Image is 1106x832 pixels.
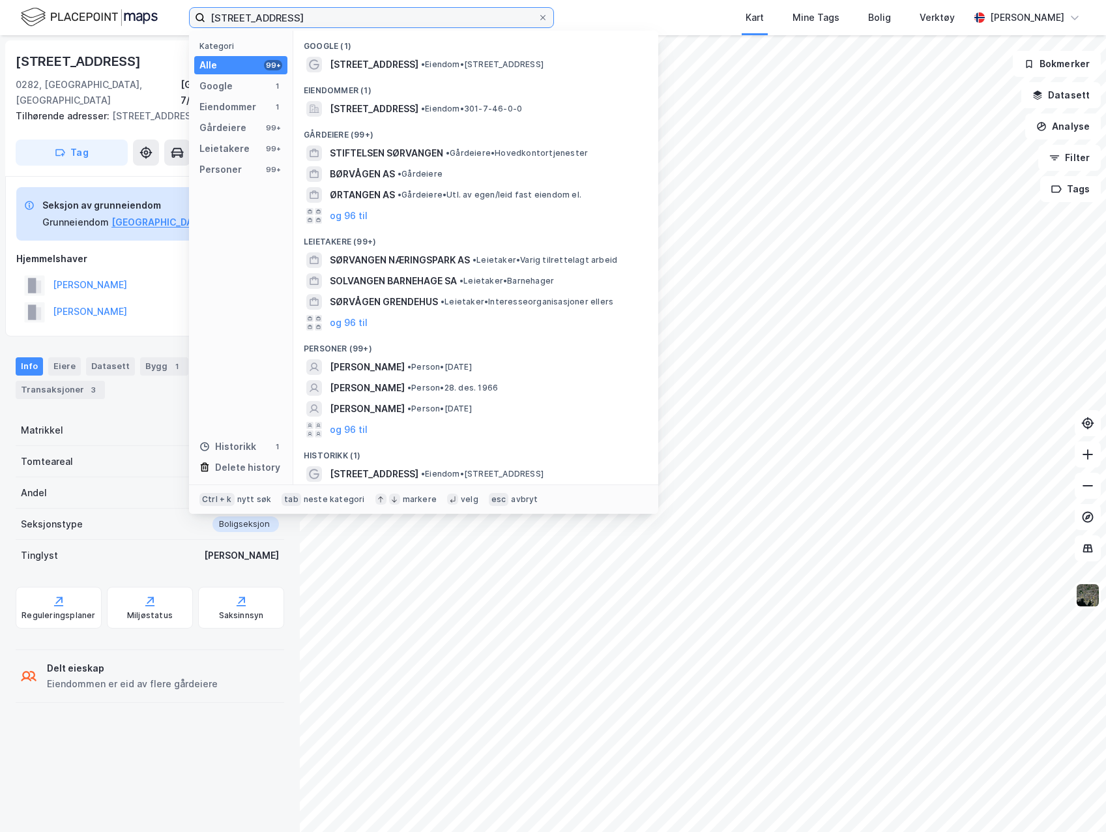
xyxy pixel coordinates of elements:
div: 99+ [264,143,282,154]
div: 3 [87,383,100,396]
div: [GEOGRAPHIC_DATA], 7/46/0/1 [181,77,284,108]
button: og 96 til [330,208,368,224]
div: Tomteareal [21,454,73,469]
span: Leietaker • Varig tilrettelagt arbeid [473,255,617,265]
div: Grunneiendom [42,215,109,230]
span: Gårdeiere • Hovedkontortjenester [446,148,588,158]
div: Eiendommen er eid av flere gårdeiere [47,676,218,692]
span: Person • [DATE] [407,404,472,414]
div: Reguleringsplaner [22,610,95,621]
div: esc [489,493,509,506]
span: Gårdeiere • Utl. av egen/leid fast eiendom el. [398,190,581,200]
button: Datasett [1021,82,1101,108]
div: avbryt [511,494,538,505]
div: Saksinnsyn [219,610,264,621]
span: • [398,190,401,200]
img: 9k= [1075,583,1100,608]
div: tab [282,493,301,506]
div: Gårdeiere (99+) [293,119,658,143]
div: [PERSON_NAME] [204,548,279,563]
div: Historikk (1) [293,440,658,464]
button: Tag [16,140,128,166]
span: Person • [DATE] [407,362,472,372]
span: • [407,404,411,413]
span: BØRVÅGEN AS [330,166,395,182]
div: 99+ [264,60,282,70]
button: Filter [1038,145,1101,171]
div: Seksjonstype [21,516,83,532]
span: STIFTELSEN SØRVANGEN [330,145,443,161]
span: Person • 28. des. 1966 [407,383,498,393]
span: • [459,276,463,286]
button: Bokmerker [1013,51,1101,77]
button: og 96 til [330,315,368,331]
span: • [421,59,425,69]
div: Leietakere (99+) [293,226,658,250]
span: [STREET_ADDRESS] [330,101,418,117]
div: markere [403,494,437,505]
span: SØRVÅGEN GRENDEHUS [330,294,438,310]
div: 99+ [264,123,282,133]
div: Gårdeiere [199,120,246,136]
span: • [398,169,401,179]
span: SØRVANGEN NÆRINGSPARK AS [330,252,470,268]
button: [GEOGRAPHIC_DATA], 7/46 [111,215,235,230]
span: SOLVANGEN BARNEHAGE SA [330,273,457,289]
div: Hjemmelshaver [16,251,284,267]
span: [STREET_ADDRESS] [330,57,418,72]
button: Analyse [1025,113,1101,140]
div: Leietakere [199,141,250,156]
div: Matrikkel [21,423,63,438]
span: Leietaker • Barnehager [459,276,554,286]
div: Seksjon av grunneiendom [42,198,235,213]
span: ØRTANGEN AS [330,187,395,203]
span: Eiendom • 301-7-46-0-0 [421,104,522,114]
div: 99+ [264,164,282,175]
span: • [441,297,444,306]
div: Miljøstatus [127,610,173,621]
span: Eiendom • [STREET_ADDRESS] [421,59,544,70]
div: Ctrl + k [199,493,235,506]
div: Eiendommer [199,99,256,115]
div: Google [199,78,233,94]
span: • [407,383,411,393]
div: Personer [199,162,242,177]
span: • [407,362,411,372]
div: Personer (99+) [293,333,658,357]
div: Delt eieskap [47,661,218,676]
input: Søk på adresse, matrikkel, gårdeiere, leietakere eller personer [205,8,538,27]
div: neste kategori [304,494,365,505]
div: [STREET_ADDRESS] [16,51,143,72]
div: Historikk [199,439,256,454]
div: Verktøy [920,10,955,25]
div: Info [16,357,43,376]
div: [PERSON_NAME] [990,10,1064,25]
div: [STREET_ADDRESS] [16,108,274,124]
div: Datasett [86,357,135,376]
div: Bygg [140,357,188,376]
div: Kategori [199,41,287,51]
span: Eiendom • [STREET_ADDRESS] [421,469,544,479]
span: Tilhørende adresser: [16,110,112,121]
div: 1 [272,81,282,91]
div: nytt søk [237,494,272,505]
span: Leietaker • Interesseorganisasjoner ellers [441,297,613,307]
iframe: Chat Widget [1041,769,1106,832]
div: 1 [272,441,282,452]
div: Mine Tags [793,10,839,25]
div: 0282, [GEOGRAPHIC_DATA], [GEOGRAPHIC_DATA] [16,77,181,108]
div: 1 [170,360,183,373]
div: Eiere [48,357,81,376]
button: Tags [1040,176,1101,202]
span: [PERSON_NAME] [330,401,405,417]
div: Delete history [215,460,280,475]
span: Gårdeiere [398,169,443,179]
div: Alle [199,57,217,73]
span: • [421,469,425,479]
div: Transaksjoner [16,381,105,399]
span: • [473,255,476,265]
img: logo.f888ab2527a4732fd821a326f86c7f29.svg [21,6,158,29]
div: Google (1) [293,31,658,54]
div: Tinglyst [21,548,58,563]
